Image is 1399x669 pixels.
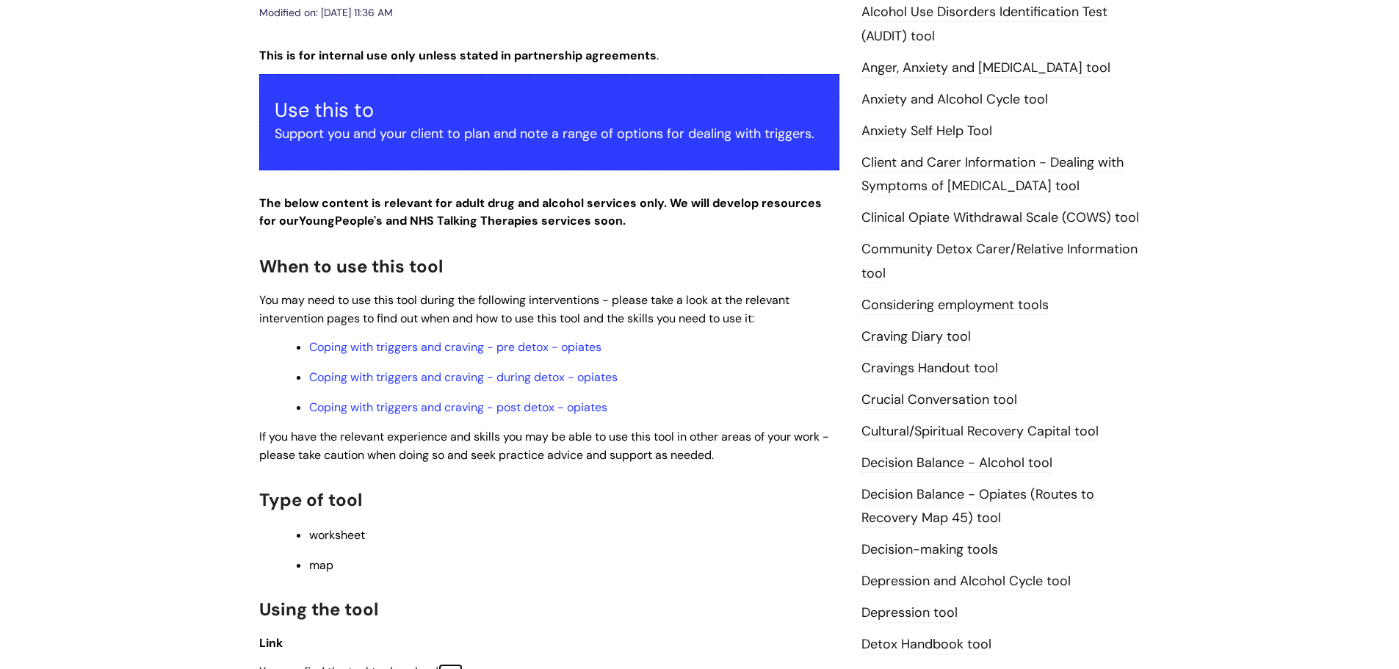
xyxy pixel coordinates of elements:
a: Cultural/Spiritual Recovery Capital tool [861,422,1099,441]
span: . [259,48,659,63]
span: worksheet [309,527,365,543]
a: Depression and Alcohol Cycle tool [861,572,1071,591]
span: Link [259,635,283,651]
a: Anxiety Self Help Tool [861,122,992,141]
a: Alcohol Use Disorders Identification Test (AUDIT) tool [861,3,1107,46]
strong: People's [335,213,383,228]
strong: Young [299,213,386,228]
span: map [309,557,333,573]
a: Cravings Handout tool [861,359,998,378]
strong: The below content is relevant for adult drug and alcohol services only. We will develop resources... [259,195,822,229]
a: Decision Balance - Opiates (Routes to Recovery Map 45) tool [861,485,1094,528]
span: You may need to use this tool during the following interventions - please take a look at the rele... [259,292,789,326]
a: Coping with triggers and craving - post detox - opiates [309,399,607,415]
strong: This is for internal use only unless stated in partnership agreements [259,48,657,63]
a: Decision Balance - Alcohol tool [861,454,1052,473]
div: Modified on: [DATE] 11:36 AM [259,4,393,22]
a: Detox Handbook tool [861,635,991,654]
a: Anxiety and Alcohol Cycle tool [861,90,1048,109]
h3: Use this to [275,98,824,122]
a: Coping with triggers and craving - pre detox - opiates [309,339,601,355]
a: Decision-making tools [861,540,998,560]
p: Support you and your client to plan and note a range of options for dealing with triggers. [275,122,824,145]
span: When to use this tool [259,255,443,278]
a: Clinical Opiate Withdrawal Scale (COWS) tool [861,209,1139,228]
a: Client and Carer Information - Dealing with Symptoms of [MEDICAL_DATA] tool [861,153,1124,196]
a: Depression tool [861,604,958,623]
a: Community Detox Carer/Relative Information tool [861,240,1138,283]
span: If you have the relevant experience and skills you may be able to use this tool in other areas of... [259,429,829,463]
a: Considering employment tools [861,296,1049,315]
a: Anger, Anxiety and [MEDICAL_DATA] tool [861,59,1110,78]
span: Type of tool [259,488,362,511]
a: Coping with triggers and craving - during detox - opiates [309,369,618,385]
a: Crucial Conversation tool [861,391,1017,410]
span: Using the tool [259,598,378,621]
a: Craving Diary tool [861,328,971,347]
